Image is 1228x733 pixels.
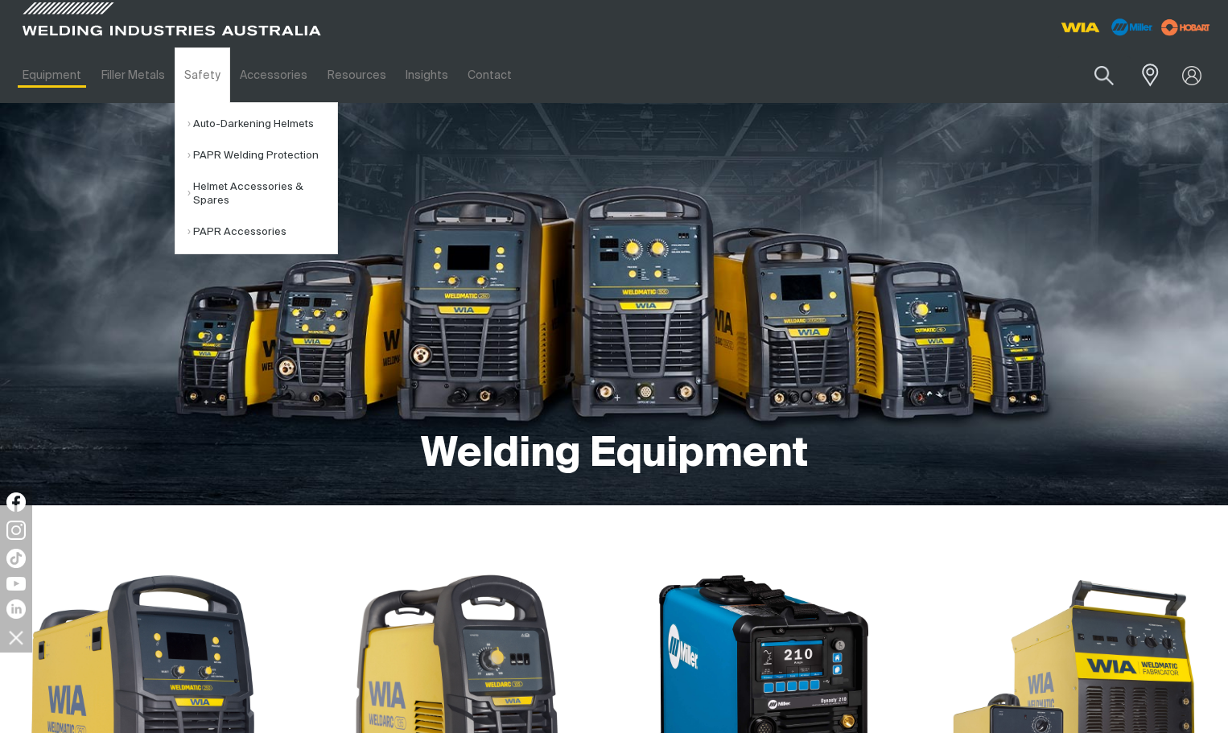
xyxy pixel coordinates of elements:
img: hide socials [2,624,30,651]
img: YouTube [6,577,26,591]
button: Search products [1077,56,1131,94]
img: Instagram [6,521,26,540]
h1: Welding Equipment [421,429,808,481]
nav: Main [13,47,915,103]
a: Equipment [13,47,91,103]
img: TikTok [6,549,26,568]
img: LinkedIn [6,599,26,619]
a: Contact [458,47,521,103]
ul: Safety Submenu [175,102,338,254]
a: PAPR Accessories [187,216,337,248]
a: Helmet Accessories & Spares [187,171,337,216]
img: miller [1156,15,1215,39]
a: Accessories [230,47,317,103]
img: Facebook [6,492,26,512]
a: Filler Metals [91,47,174,103]
a: PAPR Welding Protection [187,140,337,171]
a: Insights [396,47,458,103]
a: Resources [318,47,396,103]
input: Product name or item number... [1057,56,1131,94]
a: Safety [175,47,230,103]
a: Auto-Darkening Helmets [187,109,337,140]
